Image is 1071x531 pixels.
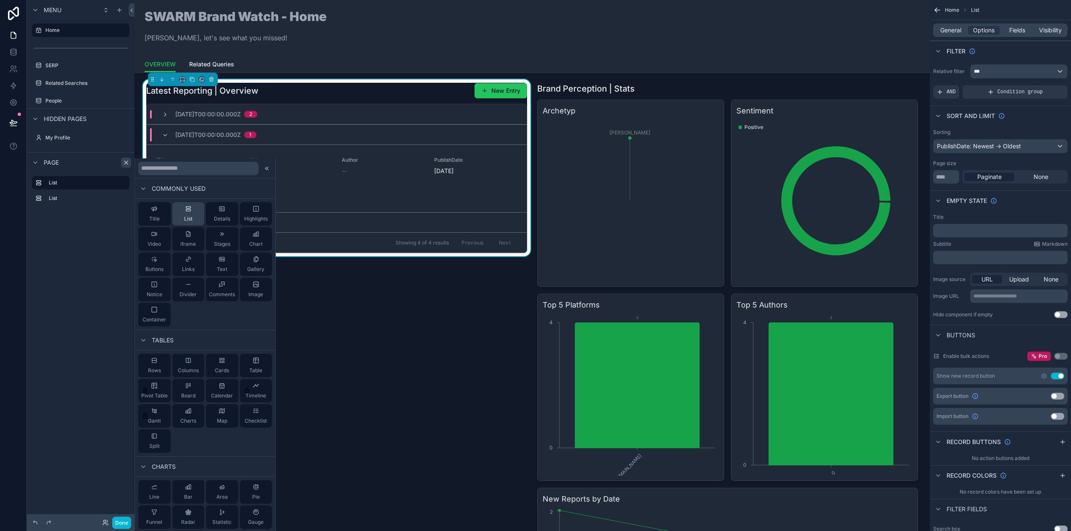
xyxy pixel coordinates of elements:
label: Home [45,27,124,34]
button: Image [240,278,272,301]
span: Details [214,216,230,222]
span: Record colors [947,471,997,480]
a: SERP [32,59,129,72]
span: Pro [1039,353,1047,360]
span: Calendar [211,392,233,399]
span: Fields [1009,26,1025,34]
span: Divider [179,291,197,298]
span: Highlights [244,216,268,222]
a: People [32,94,129,108]
span: Title [149,216,160,222]
span: URL [981,275,993,284]
button: Text [206,252,238,276]
a: Related Searches [32,76,129,90]
span: Image [248,291,263,298]
span: Page [44,158,59,167]
span: Paginate [977,173,1002,181]
span: Filter [947,47,965,55]
button: Video [138,227,171,251]
button: iframe [172,227,205,251]
span: General [940,26,961,34]
div: 2 [249,111,252,118]
div: No action buttons added [930,452,1071,465]
div: scrollable content [27,172,135,213]
span: Options [973,26,994,34]
a: TitleSwarm Biotactics: Unternehmen aus [GEOGRAPHIC_DATA] baut Insekten-Cyborgs ...LinkOpenAuthor-... [147,145,527,212]
span: Area [216,494,228,500]
h1: Latest Reporting | Overview [146,85,259,97]
span: Cards [215,367,229,374]
span: Record buttons [947,438,1001,446]
span: Tables [152,336,174,344]
label: My Profile [45,134,128,141]
span: Upload [1009,275,1029,284]
label: List [49,195,126,202]
span: OVERVIEW [145,60,176,68]
label: SERP [45,62,128,69]
button: Buttons [138,252,171,276]
button: Container [138,303,171,326]
label: Page size [933,160,956,167]
button: Gantt [138,404,171,428]
button: Line [138,480,171,504]
div: PublishDate: Newest -> Oldest [934,139,1067,153]
span: Columns [178,367,199,374]
button: Map [206,404,238,428]
span: Link [249,157,332,163]
span: None [1044,275,1058,284]
button: Columns [172,354,205,377]
span: Checklist [245,418,267,424]
span: Gantt [148,418,161,424]
span: Table [249,367,262,374]
a: My Profile [32,131,129,145]
span: Comments [209,291,235,298]
span: Title [157,157,239,163]
button: Pivot Table [138,379,171,402]
span: Timeline [245,392,266,399]
span: Gauge [248,519,264,526]
span: Pie [252,494,260,500]
button: Divider [172,278,205,301]
span: Hidden pages [44,115,87,123]
span: List [184,216,193,222]
label: Subtitle [933,241,951,247]
p: [PERSON_NAME], let's see what you missed! [145,33,327,43]
span: Notice [147,291,162,298]
button: Board [172,379,205,402]
span: Charts [180,418,196,424]
button: Calendar [206,379,238,402]
button: PublishDate: Newest -> Oldest [933,139,1068,153]
button: Comments [206,278,238,301]
button: Charts [172,404,205,428]
span: -- [342,167,347,175]
span: Charts [152,463,176,471]
span: Line [149,494,159,500]
div: scrollable content [970,289,1068,303]
div: 1 [249,131,251,138]
button: Timeline [240,379,272,402]
span: Map [217,418,227,424]
label: Enable bulk actions [943,353,989,360]
span: Statistic [212,519,232,526]
span: Buttons [145,266,164,273]
a: Related Queries [189,57,234,74]
button: Notice [138,278,171,301]
button: Checklist [240,404,272,428]
span: [DATE] [434,167,517,175]
span: List [971,7,979,13]
button: Cards [206,354,238,377]
span: Board [181,392,195,399]
span: Container [142,316,166,323]
button: Pie [240,480,272,504]
span: Home [945,7,959,13]
div: scrollable content [933,251,1068,264]
span: [DATE]T00:00:00.000Z [175,131,241,139]
span: Split [149,443,160,450]
span: Bar [184,494,193,500]
div: scrollable content [933,224,1068,237]
button: Area [206,480,238,504]
span: Import button [936,413,968,420]
button: List [172,202,205,226]
span: iframe [180,241,196,247]
span: Empty state [947,197,987,205]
